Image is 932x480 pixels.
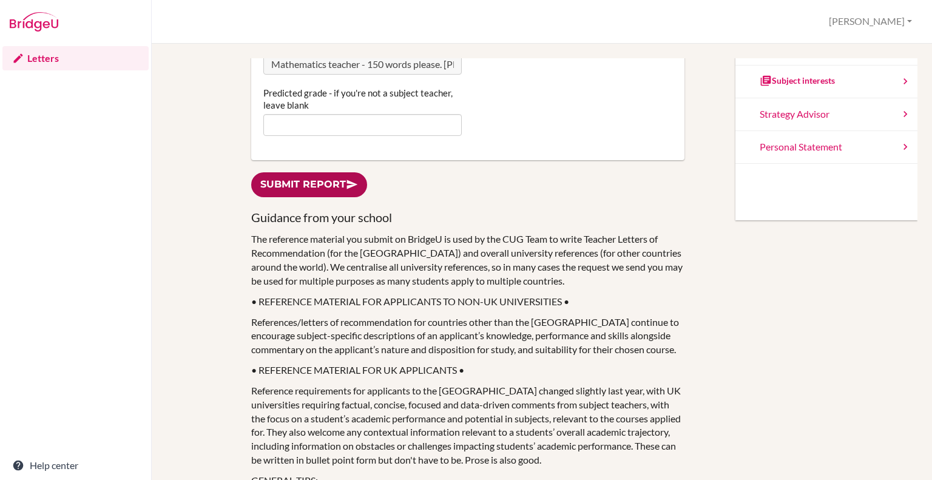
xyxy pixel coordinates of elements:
a: Strategy Advisor [735,98,917,131]
a: Submit report [251,172,367,197]
a: Help center [2,453,149,478]
p: References/letters of recommendation for countries other than the [GEOGRAPHIC_DATA] continue to e... [251,316,684,357]
label: Predicted grade - if you're not a subject teacher, leave blank [263,87,462,111]
a: Letters [2,46,149,70]
p: The reference material you submit on BridgeU is used by the CUG Team to write Teacher Letters of ... [251,232,684,288]
p: • REFERENCE MATERIAL FOR UK APPLICANTS • [251,363,684,377]
a: Subject interests [735,66,917,98]
h3: Guidance from your school [251,209,684,226]
img: Bridge-U [10,12,58,32]
div: Subject interests [760,75,835,87]
a: Personal Statement [735,131,917,164]
button: [PERSON_NAME] [823,10,917,33]
p: • REFERENCE MATERIAL FOR APPLICANTS TO NON-UK UNIVERSITIES • [251,295,684,309]
p: Reference requirements for applicants to the [GEOGRAPHIC_DATA] changed slightly last year, with U... [251,384,684,467]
